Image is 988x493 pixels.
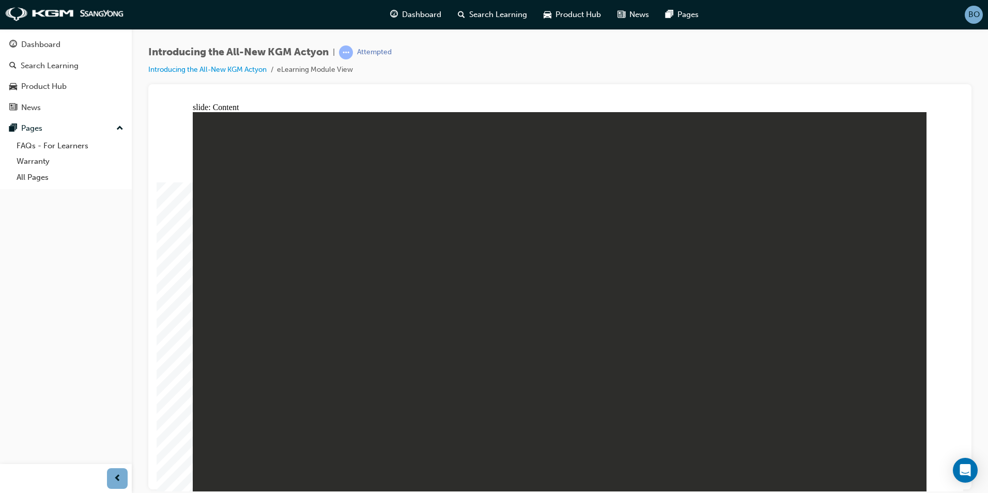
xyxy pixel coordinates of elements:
[469,9,527,21] span: Search Learning
[12,170,128,186] a: All Pages
[12,138,128,154] a: FAQs - For Learners
[9,124,17,133] span: pages-icon
[4,98,128,117] a: News
[4,35,128,54] a: Dashboard
[339,45,353,59] span: learningRecordVerb_ATTEMPT-icon
[555,9,601,21] span: Product Hub
[677,9,699,21] span: Pages
[333,47,335,58] span: |
[666,8,673,21] span: pages-icon
[21,122,42,134] div: Pages
[458,8,465,21] span: search-icon
[450,4,535,25] a: search-iconSearch Learning
[277,64,353,76] li: eLearning Module View
[402,9,441,21] span: Dashboard
[953,458,978,483] div: Open Intercom Messenger
[9,103,17,113] span: news-icon
[116,122,124,135] span: up-icon
[4,77,128,96] a: Product Hub
[968,9,980,21] span: BO
[21,81,67,93] div: Product Hub
[357,48,392,57] div: Attempted
[12,153,128,170] a: Warranty
[629,9,649,21] span: News
[657,4,707,25] a: pages-iconPages
[535,4,609,25] a: car-iconProduct Hub
[965,6,983,24] button: BO
[4,56,128,75] a: Search Learning
[21,102,41,114] div: News
[114,472,121,485] span: prev-icon
[382,4,450,25] a: guage-iconDashboard
[544,8,551,21] span: car-icon
[9,61,17,71] span: search-icon
[5,7,124,22] img: kgm
[148,47,329,58] span: Introducing the All-New KGM Actyon
[21,39,60,51] div: Dashboard
[9,82,17,91] span: car-icon
[4,119,128,138] button: Pages
[609,4,657,25] a: news-iconNews
[390,8,398,21] span: guage-icon
[9,40,17,50] span: guage-icon
[617,8,625,21] span: news-icon
[21,60,79,72] div: Search Learning
[4,33,128,119] button: DashboardSearch LearningProduct HubNews
[148,65,267,74] a: Introducing the All-New KGM Actyon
